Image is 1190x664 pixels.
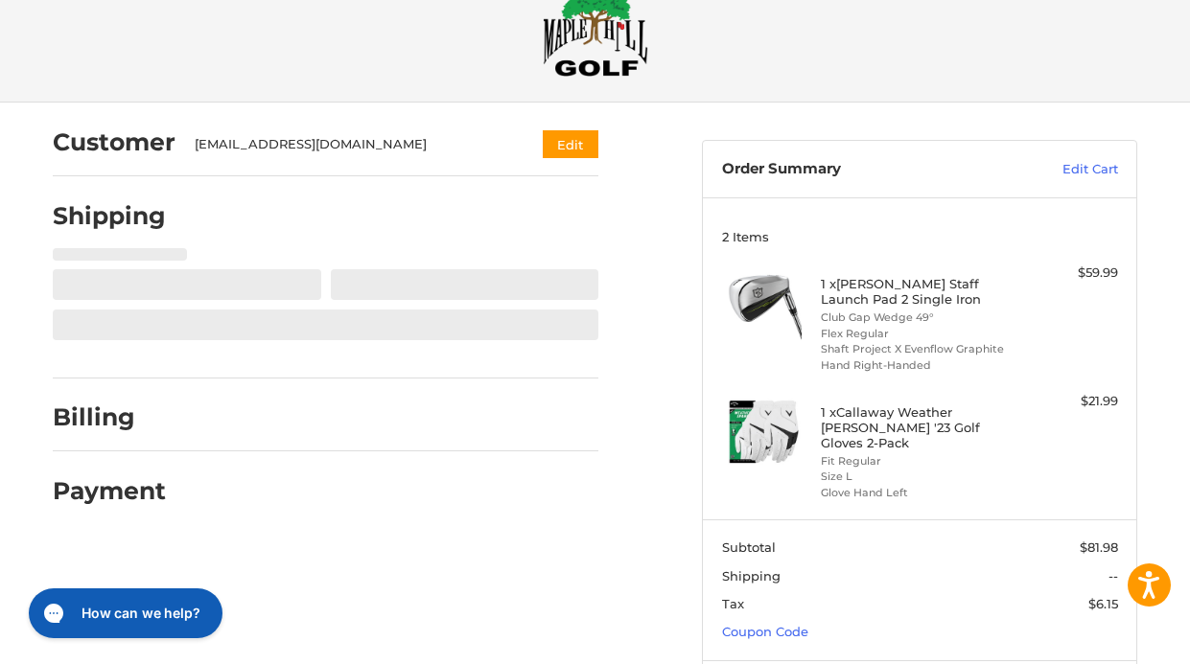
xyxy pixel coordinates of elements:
li: Fit Regular [821,453,1015,469]
h2: Billing [53,402,165,432]
span: $6.15 [1088,596,1118,611]
div: $21.99 [1018,392,1117,411]
h2: Shipping [53,201,166,231]
h2: Customer [53,127,175,157]
div: $59.99 [1018,263,1117,283]
span: $81.98 [1080,539,1118,555]
h4: 1 x [PERSON_NAME] Staff Launch Pad 2 Single Iron [821,276,1015,308]
h3: Order Summary [722,160,992,179]
li: Club Gap Wedge 49° [821,309,1015,326]
li: Flex Regular [821,326,1015,342]
span: Shipping [722,568,781,584]
li: Shaft Project X Evenflow Graphite [821,341,1015,357]
button: Edit [543,130,598,158]
li: Hand Right-Handed [821,357,1015,374]
li: Size L [821,469,1015,485]
a: Edit Cart [992,160,1118,179]
h3: 2 Items [722,229,1118,244]
span: -- [1108,568,1118,584]
div: [EMAIL_ADDRESS][DOMAIN_NAME] [195,135,506,154]
li: Glove Hand Left [821,485,1015,501]
h4: 1 x Callaway Weather [PERSON_NAME] '23 Golf Gloves 2-Pack [821,404,1015,451]
h2: Payment [53,476,166,506]
span: Subtotal [722,539,776,555]
span: Tax [722,596,744,611]
iframe: Gorgias live chat messenger [19,582,228,645]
